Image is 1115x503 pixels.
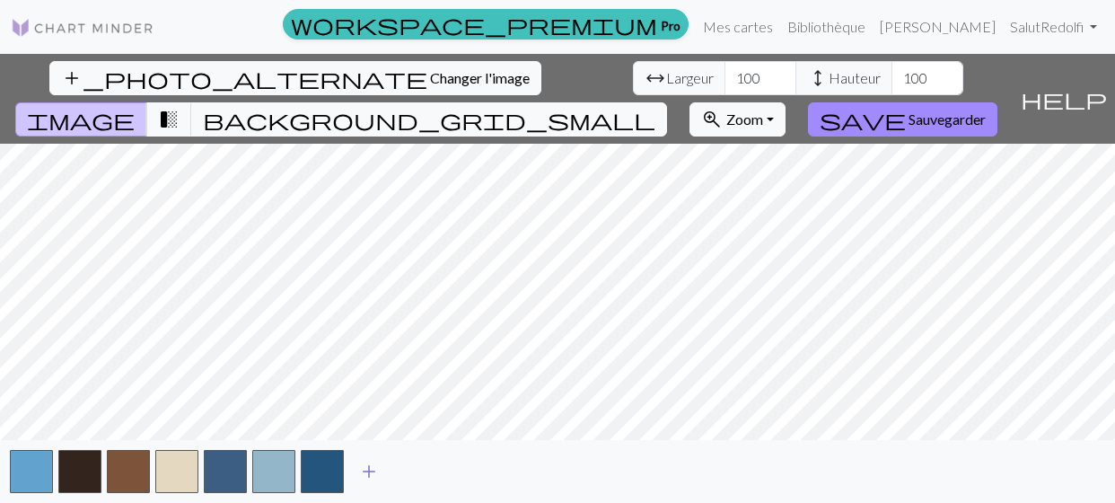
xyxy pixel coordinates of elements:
[829,69,881,86] font: Hauteur
[696,9,780,45] a: Mes cartes
[873,9,1003,45] a: [PERSON_NAME]
[11,17,154,39] img: Logo
[1013,54,1115,144] button: Aide
[701,107,723,132] span: zoom_in
[61,66,427,91] span: add_photo_alternate
[787,18,865,35] font: Bibliothèque
[1010,18,1040,35] font: Salut
[158,107,180,132] span: transition_fade
[27,107,135,132] span: image
[726,110,763,128] font: Zoom
[430,69,530,86] font: Changer l'image
[1021,86,1107,111] span: help
[666,69,714,86] font: Largeur
[645,66,666,91] span: arrow_range
[808,102,997,137] button: Sauvegarder
[1003,9,1104,45] a: SalutRedolfi
[347,454,391,489] button: Ajouter de la couleur
[291,12,657,37] span: workspace_premium
[283,9,689,40] a: Pro
[358,459,380,484] span: add
[780,9,873,45] a: Bibliothèque
[689,102,786,137] button: Zoom
[880,18,996,35] font: [PERSON_NAME]
[703,18,773,35] font: Mes cartes
[661,17,680,32] font: Pro
[909,110,986,128] font: Sauvegarder
[49,61,541,95] button: Changer l'image
[1040,18,1084,35] font: Redolfi
[203,107,655,132] span: background_grid_small
[820,107,906,132] span: save
[807,66,829,91] span: height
